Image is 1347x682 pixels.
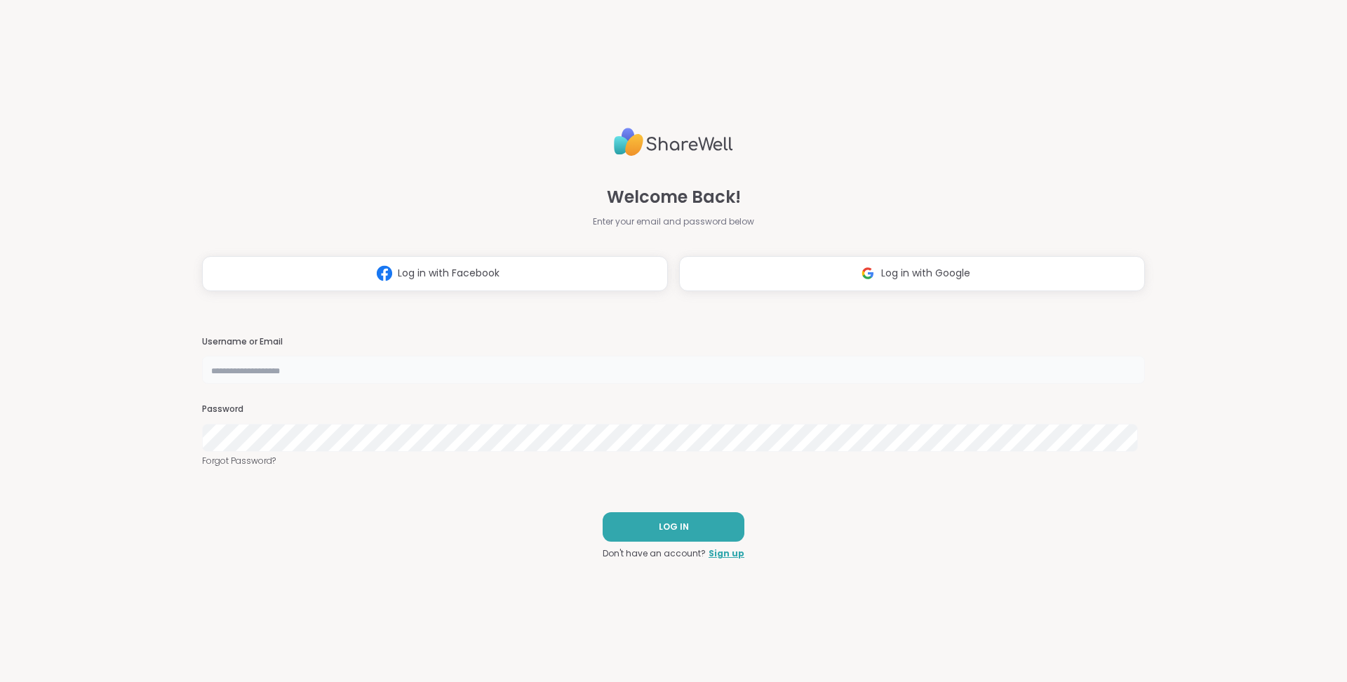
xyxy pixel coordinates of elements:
[398,266,500,281] span: Log in with Facebook
[603,547,706,560] span: Don't have an account?
[881,266,970,281] span: Log in with Google
[679,256,1145,291] button: Log in with Google
[607,185,741,210] span: Welcome Back!
[371,260,398,286] img: ShareWell Logomark
[202,336,1145,348] h3: Username or Email
[603,512,744,542] button: LOG IN
[614,122,733,162] img: ShareWell Logo
[202,256,668,291] button: Log in with Facebook
[709,547,744,560] a: Sign up
[855,260,881,286] img: ShareWell Logomark
[202,403,1145,415] h3: Password
[593,215,754,228] span: Enter your email and password below
[659,521,689,533] span: LOG IN
[202,455,1145,467] a: Forgot Password?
